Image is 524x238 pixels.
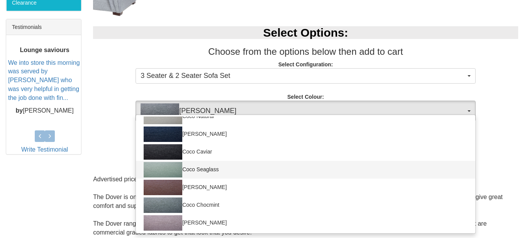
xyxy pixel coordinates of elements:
[144,162,182,177] img: Coco Seaglass
[136,196,475,214] a: Coco Chocmint
[144,180,182,195] img: Coco Lychee
[15,107,23,114] b: by
[6,19,81,35] div: Testimonials
[141,103,179,119] img: Coco Slate
[8,59,80,101] a: We into store this morning was served by [PERSON_NAME] who was very helpful in getting the job do...
[287,94,324,100] strong: Select Colour:
[141,103,466,119] span: [PERSON_NAME]
[136,68,476,84] button: 3 Seater & 2 Seater Sofa Set
[20,47,70,53] b: Lounge saviours
[136,125,475,143] a: [PERSON_NAME]
[263,26,348,39] b: Select Options:
[144,144,182,160] img: Coco Caviar
[144,215,182,231] img: Coco Blush
[144,127,182,142] img: Coco Denim
[141,71,466,81] span: 3 Seater & 2 Seater Sofa Set
[136,179,475,196] a: [PERSON_NAME]
[93,47,518,57] h3: Choose from the options below then add to cart
[136,101,476,122] button: Coco Slate[PERSON_NAME]
[136,143,475,161] a: Coco Caviar
[21,146,68,153] a: Write Testimonial
[144,197,182,213] img: Coco Chocmint
[8,106,81,115] p: [PERSON_NAME]
[136,161,475,179] a: Coco Seaglass
[278,61,333,68] strong: Select Configuration:
[136,214,475,232] a: [PERSON_NAME]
